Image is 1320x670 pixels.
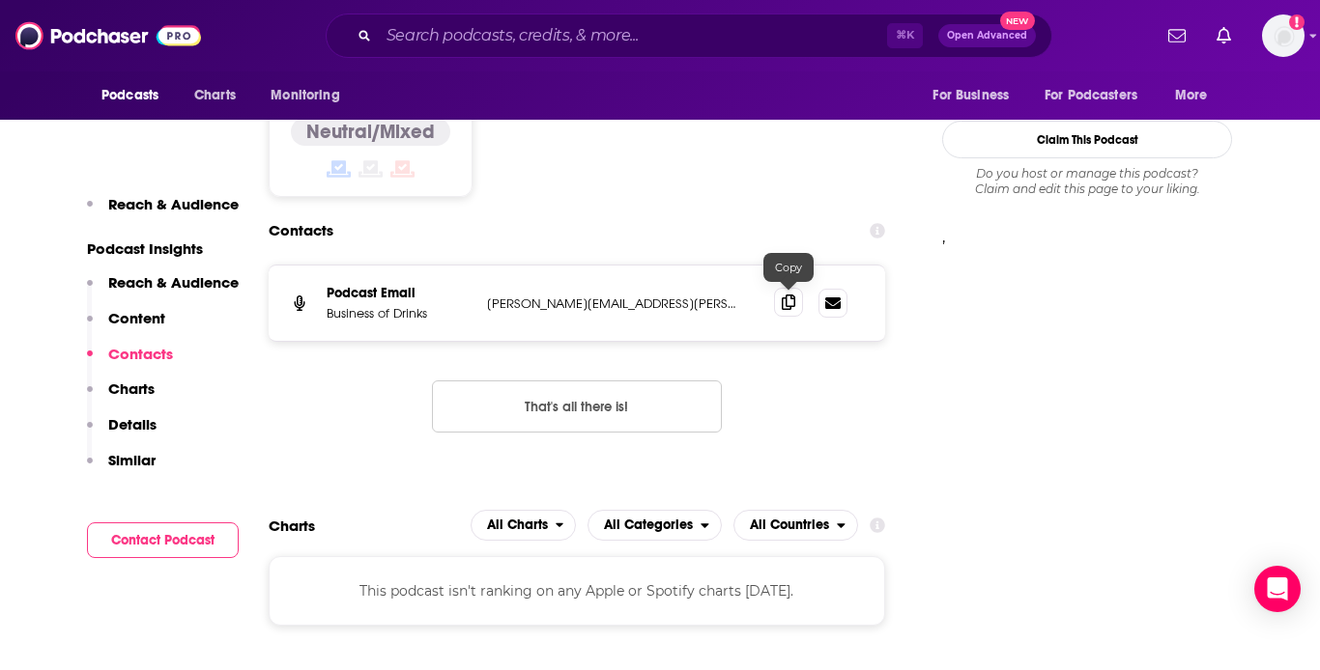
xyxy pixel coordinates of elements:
[87,345,173,380] button: Contacts
[108,415,157,433] p: Details
[1032,77,1165,114] button: open menu
[1254,566,1301,612] div: Open Intercom Messenger
[947,31,1027,41] span: Open Advanced
[942,166,1232,197] div: Claim and edit this page to your liking.
[15,17,201,54] img: Podchaser - Follow, Share and Rate Podcasts
[938,24,1036,47] button: Open AdvancedNew
[87,195,239,231] button: Reach & Audience
[257,77,364,114] button: open menu
[87,309,165,345] button: Content
[471,510,577,541] h2: Platforms
[101,82,158,109] span: Podcasts
[326,14,1052,58] div: Search podcasts, credits, & more...
[942,166,1232,181] span: Do you host or manage this podcast?
[108,451,156,469] p: Similar
[194,82,236,109] span: Charts
[306,120,435,144] h4: Neutral/Mixed
[1162,77,1232,114] button: open menu
[87,522,239,558] button: Contact Podcast
[588,510,722,541] button: open menu
[87,273,239,309] button: Reach & Audience
[942,121,1232,158] button: Claim This Podcast
[379,20,887,51] input: Search podcasts, credits, & more...
[87,239,239,258] p: Podcast Insights
[269,212,333,249] h2: Contacts
[750,518,829,532] span: All Countries
[933,82,1009,109] span: For Business
[733,510,858,541] h2: Countries
[108,379,155,398] p: Charts
[487,295,743,312] p: [PERSON_NAME][EMAIL_ADDRESS][PERSON_NAME][DOMAIN_NAME]
[604,518,693,532] span: All Categories
[1262,14,1305,57] img: User Profile
[887,23,923,48] span: ⌘ K
[182,77,247,114] a: Charts
[1000,12,1035,30] span: New
[269,516,315,535] h2: Charts
[108,195,239,213] p: Reach & Audience
[1262,14,1305,57] span: Logged in as redsetterpr
[1045,82,1137,109] span: For Podcasters
[87,379,155,415] button: Charts
[432,380,722,433] button: Nothing here.
[88,77,184,114] button: open menu
[1161,19,1193,52] a: Show notifications dropdown
[87,451,156,487] button: Similar
[919,77,1033,114] button: open menu
[327,285,472,301] p: Podcast Email
[471,510,577,541] button: open menu
[733,510,858,541] button: open menu
[763,253,814,282] div: Copy
[1175,82,1208,109] span: More
[1262,14,1305,57] button: Show profile menu
[271,82,339,109] span: Monitoring
[108,273,239,292] p: Reach & Audience
[487,518,548,532] span: All Charts
[1209,19,1239,52] a: Show notifications dropdown
[269,556,885,626] div: This podcast isn't ranking on any Apple or Spotify charts [DATE].
[327,305,472,321] p: Business of Drinks
[588,510,722,541] h2: Categories
[108,309,165,327] p: Content
[87,415,157,451] button: Details
[108,345,173,363] p: Contacts
[1289,14,1305,30] svg: Add a profile image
